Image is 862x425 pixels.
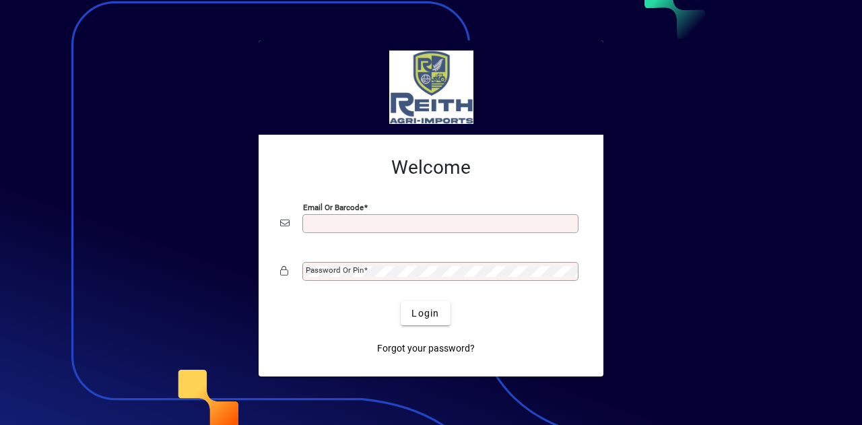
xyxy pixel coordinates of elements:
[372,336,480,360] a: Forgot your password?
[306,265,364,275] mat-label: Password or Pin
[401,301,450,325] button: Login
[377,341,475,356] span: Forgot your password?
[411,306,439,321] span: Login
[303,203,364,212] mat-label: Email or Barcode
[280,156,582,179] h2: Welcome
